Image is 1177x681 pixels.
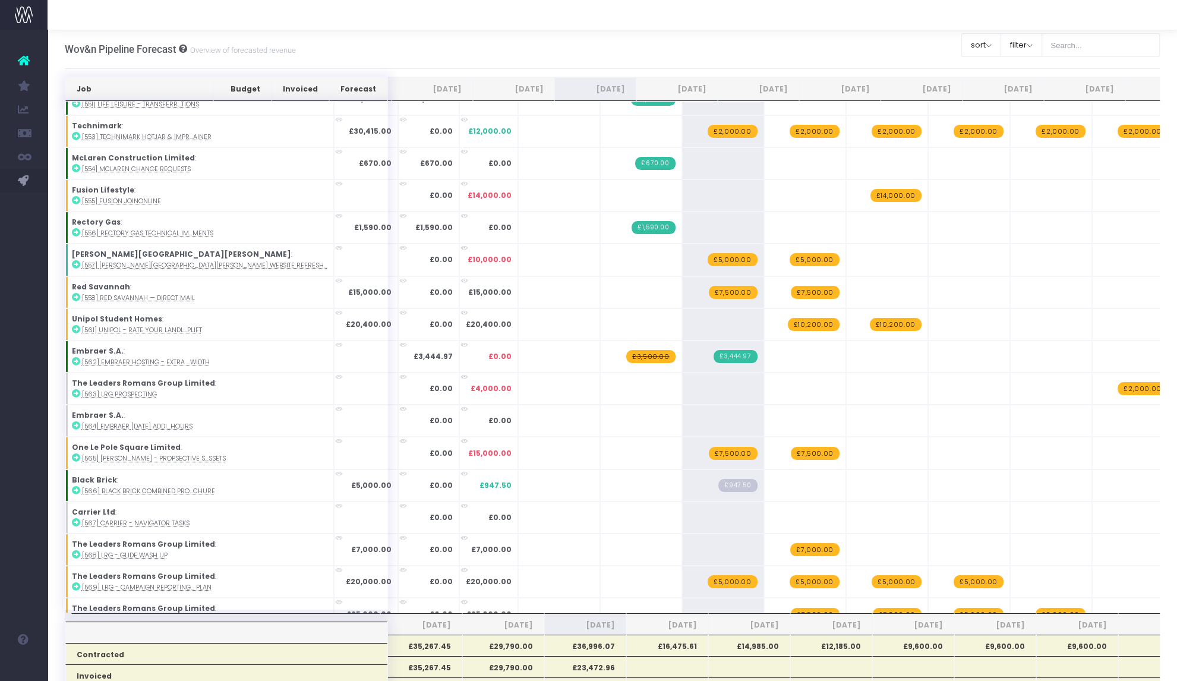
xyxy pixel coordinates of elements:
[954,608,1003,621] span: wayahead Revenue Forecast Item
[65,308,334,340] td: :
[72,475,117,485] strong: Black Brick
[468,126,512,137] span: £12,000.00
[346,576,392,587] strong: £20,000.00
[72,217,121,227] strong: Rectory Gas
[790,575,839,588] span: wayahead Revenue Forecast Item
[430,448,453,458] strong: £0.00
[65,437,334,469] td: :
[802,620,861,630] span: [DATE]
[430,512,453,522] strong: £0.00
[873,608,921,621] span: wayahead Revenue Forecast Item
[72,314,162,324] strong: Unipol Student Homes
[72,442,181,452] strong: One Le Pole Square Limited
[65,502,334,534] td: :
[1044,77,1125,101] th: Feb 26: activate to sort column ascending
[430,544,453,554] strong: £0.00
[72,507,115,517] strong: Carrier Ltd
[348,287,392,297] strong: £15,000.00
[1001,33,1042,57] button: filter
[488,222,512,233] span: £0.00
[82,583,212,592] abbr: [569] LRG - Campaign reporting & imporvement plan
[65,566,334,598] td: :
[72,378,215,388] strong: The Leaders Romans Group Limited
[351,480,392,490] strong: £5,000.00
[392,77,473,101] th: Jun 25: activate to sort column ascending
[636,77,718,101] th: Sep 25: activate to sort column ascending
[430,480,453,490] strong: £0.00
[718,479,757,492] span: Streamtime Draft Invoice: 769 – [566] Black Brick Combined Property Management Brochure
[471,544,512,555] span: £7,000.00
[65,77,213,101] th: Job: activate to sort column ascending
[65,469,334,502] td: :
[72,282,130,292] strong: Red Savannah
[883,620,943,630] span: [DATE]
[82,326,202,335] abbr: [561] Unipol - Rate your Landlord Uplift
[65,340,334,373] td: :
[635,157,675,170] span: Streamtime Invoice: 761 – [554] McLaren Change Requests
[346,609,392,619] strong: £25,000.00
[430,254,453,264] strong: £0.00
[15,657,33,675] img: images/default_profile_image.png
[790,253,839,266] span: wayahead Revenue Forecast Item
[468,254,512,265] span: £10,000.00
[72,249,291,259] strong: [PERSON_NAME][GEOGRAPHIC_DATA][PERSON_NAME]
[65,179,334,212] td: :
[471,383,512,394] span: £4,000.00
[65,147,334,179] td: :
[1118,382,1167,395] span: wayahead Revenue Forecast Item
[1036,608,1085,621] span: wayahead Revenue Forecast Item
[354,222,392,232] strong: £1,590.00
[1047,620,1107,630] span: [DATE]
[65,643,387,664] th: Contracted
[870,318,922,331] span: wayahead Revenue Forecast Item
[708,635,790,656] th: £14,985.00
[420,158,453,168] strong: £670.00
[351,94,392,104] strong: £4,445.00
[954,575,1003,588] span: wayahead Revenue Forecast Item
[488,415,512,426] span: £0.00
[82,133,212,141] abbr: [553] Technimark HotJar & Improvement retainer
[72,571,215,581] strong: The Leaders Romans Group Limited
[82,229,213,238] abbr: [556] Rectory Gas Technical Improvements
[488,351,512,362] span: £0.00
[187,43,296,55] small: Overview of forecasted revenue
[709,286,757,299] span: wayahead Revenue Forecast Item
[82,551,168,560] abbr: [568] LRG - Glide wash up
[954,635,1036,656] th: £9,600.00
[65,212,334,244] td: :
[346,319,392,329] strong: £20,400.00
[638,620,697,630] span: [DATE]
[65,598,334,630] td: :
[479,480,512,491] span: £947.50
[632,221,675,234] span: Streamtime Invoice: 760 – [556] Rectory Gas Technical Improvements
[1118,125,1167,138] span: wayahead Revenue Forecast Item
[626,635,708,656] th: £16,475.61
[954,125,1003,138] span: wayahead Revenue Forecast Item
[213,77,272,101] th: Budget
[790,635,872,656] th: £12,185.00
[72,153,195,163] strong: McLaren Construction Limited
[474,620,533,630] span: [DATE]
[708,125,757,138] span: wayahead Revenue Forecast Item
[473,77,554,101] th: Jul 25: activate to sort column ascending
[799,77,881,101] th: Nov 25: activate to sort column ascending
[720,620,779,630] span: [DATE]
[714,350,757,363] span: Streamtime Invoice: 767 – [562] Embraer hosting - extra bandwidth
[380,656,462,677] th: £35,267.45
[718,77,799,101] th: Oct 25: activate to sort column ascending
[556,620,615,630] span: [DATE]
[72,185,134,195] strong: Fusion Lifestyle
[1036,635,1118,656] th: £9,600.00
[708,253,757,266] span: wayahead Revenue Forecast Item
[414,351,453,361] strong: £3,444.97
[791,608,839,621] span: wayahead Revenue Forecast Item
[82,197,161,206] abbr: [555] Fusion JoinOnline
[329,77,387,101] th: Forecast
[554,77,636,101] th: Aug 25: activate to sort column ascending
[65,115,334,147] td: :
[65,43,176,55] span: Wov&n Pipeline Forecast
[468,190,512,201] span: £14,000.00
[82,454,226,463] abbr: [565] Rhatigan - Propsective supporting assets
[872,575,921,588] span: wayahead Revenue Forecast Item
[872,635,954,656] th: £9,600.00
